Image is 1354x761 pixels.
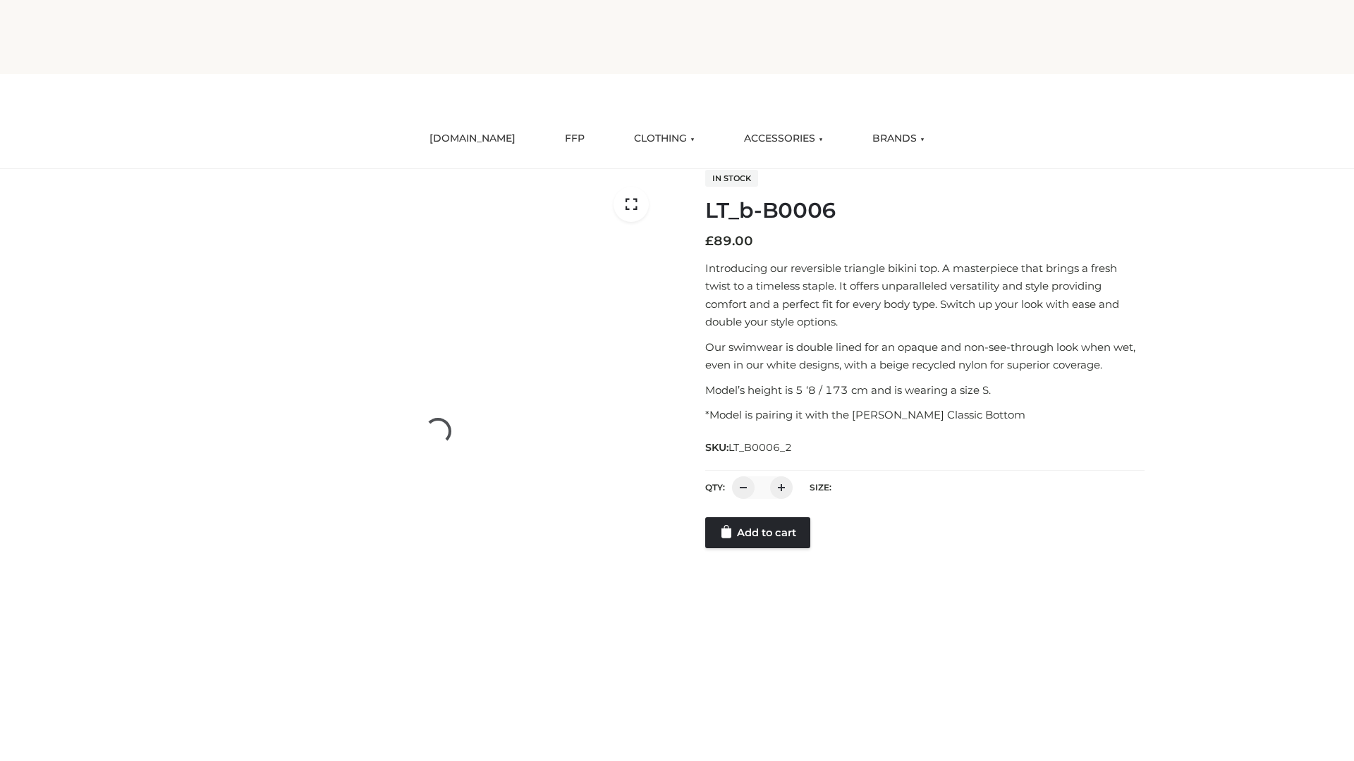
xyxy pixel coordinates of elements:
bdi: 89.00 [705,233,753,249]
a: FFP [554,123,595,154]
a: Add to cart [705,517,810,548]
h1: LT_b-B0006 [705,198,1145,223]
label: Size: [810,482,831,493]
p: *Model is pairing it with the [PERSON_NAME] Classic Bottom [705,406,1145,424]
p: Model’s height is 5 ‘8 / 173 cm and is wearing a size S. [705,381,1145,400]
a: [DOMAIN_NAME] [419,123,526,154]
p: Our swimwear is double lined for an opaque and non-see-through look when wet, even in our white d... [705,338,1145,374]
label: QTY: [705,482,725,493]
p: Introducing our reversible triangle bikini top. A masterpiece that brings a fresh twist to a time... [705,259,1145,331]
a: ACCESSORIES [733,123,834,154]
span: LT_B0006_2 [728,441,792,454]
a: CLOTHING [623,123,705,154]
span: In stock [705,170,758,187]
span: £ [705,233,714,249]
span: SKU: [705,439,793,456]
a: BRANDS [862,123,935,154]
